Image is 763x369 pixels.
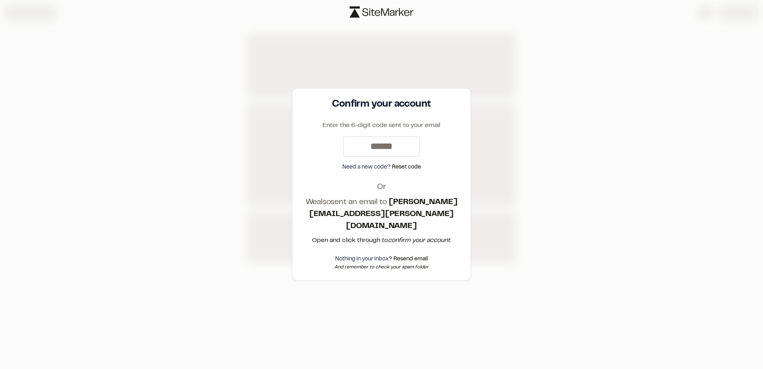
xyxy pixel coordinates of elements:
button: Resend email [393,255,428,264]
img: logo-black-rebrand.svg [350,6,413,18]
h2: Or [302,181,461,193]
p: Open and click through to . [302,236,461,245]
p: Enter the 6-digit code sent to your email [302,121,461,130]
div: Need a new code? [302,163,461,172]
em: confirm your account [388,238,450,243]
div: And remember to check your spam folder [302,264,461,271]
h1: We also sent an email to [302,196,461,232]
div: Nothing in your inbox? [302,255,461,264]
button: Reset code [392,163,421,172]
h3: Confirm your account [302,98,461,111]
strong: [PERSON_NAME][EMAIL_ADDRESS][PERSON_NAME][DOMAIN_NAME] [309,199,458,230]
